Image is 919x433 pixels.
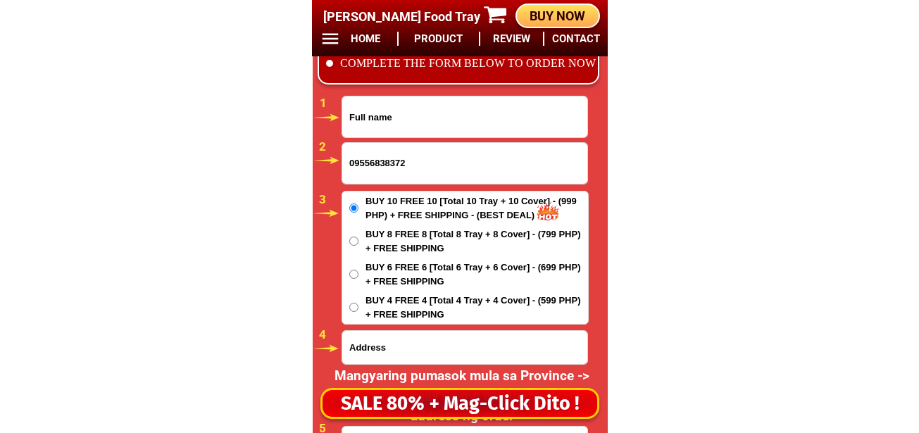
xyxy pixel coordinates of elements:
input: BUY 10 FREE 10 [Total 10 Tray + 10 Cover] - (999 PHP) + FREE SHIPPING - (BEST DEAL) [349,203,358,213]
div: SALE 80% + Mag-Click Dito ! [323,389,597,418]
span: BUY 6 FREE 6 [Total 6 Tray + 6 Cover] - (699 PHP) + FREE SHIPPING [365,261,588,288]
span: 1 [320,96,327,110]
h6: PRODUCT [406,31,471,47]
span: Mangyaring pumasok mula sa Province -> City -> Barangay upang makumpleto ang address ng order [335,368,589,424]
span: BUY 8 FREE 8 [Total 8 Tray + 8 Cover] - (799 PHP) + FREE SHIPPING [365,227,588,255]
input: Input address [342,331,587,364]
h6: CONTACT [552,31,600,47]
h4: [PERSON_NAME] Food Tray [323,7,489,26]
h6: REVIEW [488,31,536,47]
h6: 4 [319,326,340,344]
input: BUY 4 FREE 4 [Total 4 Tray + 4 Cover] - (599 PHP) + FREE SHIPPING [349,303,358,312]
li: COMPLETE THE FORM BELOW TO ORDER NOW [326,55,596,72]
span: BUY 10 FREE 10 [Total 10 Tray + 10 Cover] - (999 PHP) + FREE SHIPPING - (BEST DEAL) [365,194,588,222]
span: 2 [319,139,326,153]
span: 3 [319,192,326,206]
input: Input full_name [342,96,587,137]
input: BUY 6 FREE 6 [Total 6 Tray + 6 Cover] - (699 PHP) + FREE SHIPPING [349,270,358,279]
span: BUY 4 FREE 4 [Total 4 Tray + 4 Cover] - (599 PHP) + FREE SHIPPING [365,294,588,321]
h6: HOME [342,31,389,47]
div: BUY NOW [517,6,599,25]
input: BUY 8 FREE 8 [Total 8 Tray + 8 Cover] - (799 PHP) + FREE SHIPPING [349,237,358,246]
input: Input phone_number [342,143,587,184]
